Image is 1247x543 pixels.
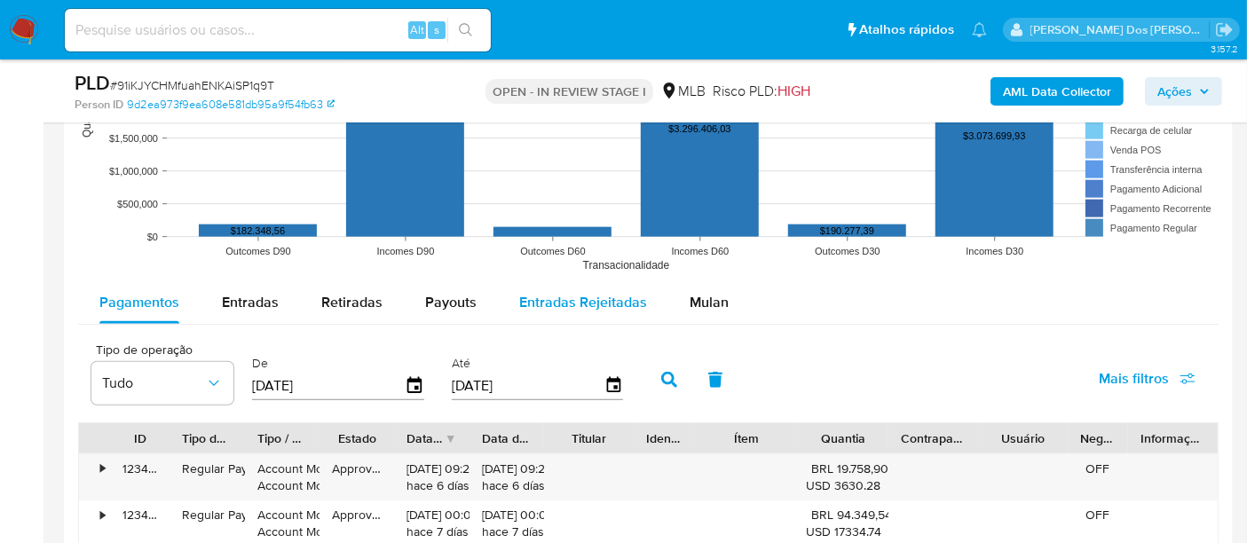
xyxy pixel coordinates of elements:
[434,21,439,38] span: s
[65,19,491,42] input: Pesquise usuários ou casos...
[1145,77,1222,106] button: Ações
[1030,21,1210,38] p: renato.lopes@mercadopago.com.br
[1215,20,1234,39] a: Sair
[1157,77,1192,106] span: Ações
[485,79,653,104] p: OPEN - IN REVIEW STAGE I
[777,81,810,101] span: HIGH
[713,82,810,101] span: Risco PLD:
[75,97,123,113] b: Person ID
[972,22,987,37] a: Notificações
[660,82,706,101] div: MLB
[859,20,954,39] span: Atalhos rápidos
[447,18,484,43] button: search-icon
[1211,42,1238,56] span: 3.157.2
[127,97,335,113] a: 9d2ea973f9ea608e581db95a9f54fb63
[410,21,424,38] span: Alt
[990,77,1124,106] button: AML Data Collector
[110,76,274,94] span: # 91iKJYCHMfuahENKAiSP1q9T
[75,68,110,97] b: PLD
[1003,77,1111,106] b: AML Data Collector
